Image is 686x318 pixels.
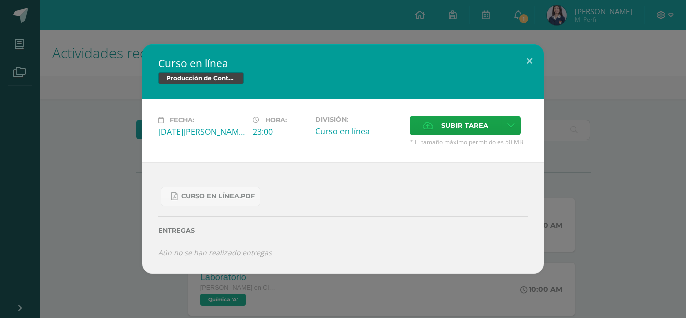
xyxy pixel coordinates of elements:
span: Subir tarea [441,116,488,135]
label: División: [315,116,402,123]
span: Fecha: [170,116,194,124]
span: Producción de Contenidos Digitales [158,72,244,84]
h2: Curso en línea [158,56,528,70]
a: Curso en línea.pdf [161,187,260,206]
button: Close (Esc) [515,44,544,78]
span: Curso en línea.pdf [181,192,255,200]
span: * El tamaño máximo permitido es 50 MB [410,138,528,146]
div: Curso en línea [315,126,402,137]
div: [DATE][PERSON_NAME] [158,126,245,137]
div: 23:00 [253,126,307,137]
label: Entregas [158,227,528,234]
i: Aún no se han realizado entregas [158,248,272,257]
span: Hora: [265,116,287,124]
